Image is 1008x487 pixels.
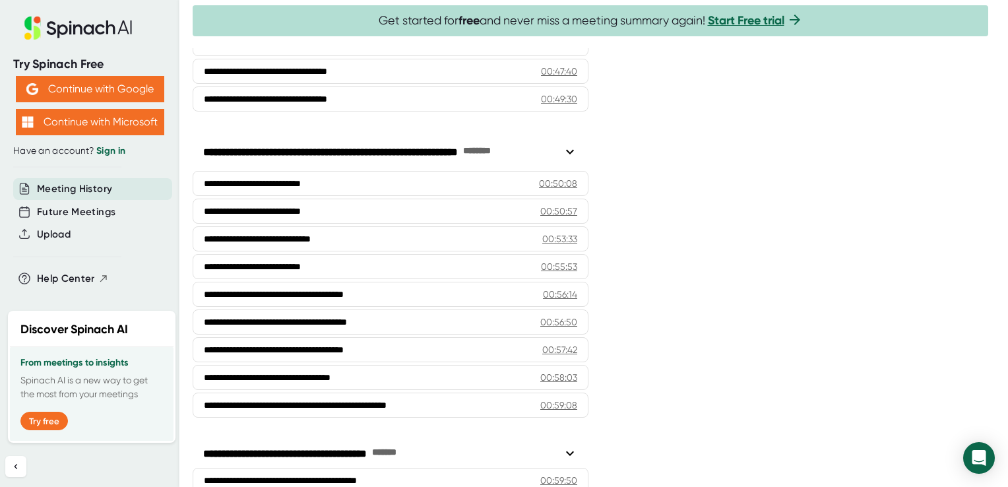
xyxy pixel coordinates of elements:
[16,76,164,102] button: Continue with Google
[13,57,166,72] div: Try Spinach Free
[540,371,577,384] div: 00:58:03
[20,358,163,368] h3: From meetings to insights
[539,177,577,190] div: 00:50:08
[20,412,68,430] button: Try free
[541,92,577,106] div: 00:49:30
[37,271,95,286] span: Help Center
[37,227,71,242] button: Upload
[541,65,577,78] div: 00:47:40
[37,205,115,220] button: Future Meetings
[540,205,577,218] div: 00:50:57
[20,373,163,401] p: Spinach AI is a new way to get the most from your meetings
[37,271,109,286] button: Help Center
[708,13,784,28] a: Start Free trial
[540,315,577,329] div: 00:56:50
[96,145,125,156] a: Sign in
[542,232,577,245] div: 00:53:33
[540,399,577,412] div: 00:59:08
[379,13,803,28] span: Get started for and never miss a meeting summary again!
[540,474,577,487] div: 00:59:50
[542,343,577,356] div: 00:57:42
[5,456,26,477] button: Collapse sidebar
[20,321,128,339] h2: Discover Spinach AI
[16,109,164,135] button: Continue with Microsoft
[541,260,577,273] div: 00:55:53
[458,13,480,28] b: free
[543,288,577,301] div: 00:56:14
[37,181,112,197] button: Meeting History
[13,145,166,157] div: Have an account?
[26,83,38,95] img: Aehbyd4JwY73AAAAAElFTkSuQmCC
[963,442,995,474] div: Open Intercom Messenger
